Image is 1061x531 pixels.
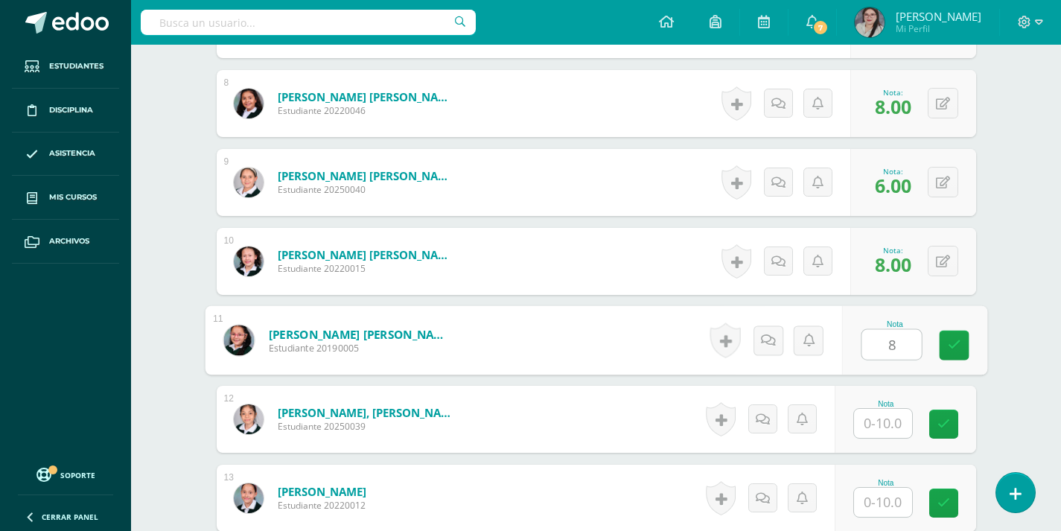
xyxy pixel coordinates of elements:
[278,262,456,275] span: Estudiante 20220015
[896,9,981,24] span: [PERSON_NAME]
[853,479,919,487] div: Nota
[278,104,456,117] span: Estudiante 20220046
[861,330,921,360] input: 0-10.0
[234,168,264,197] img: 25aa373a38e82f9e77814a041b6e22e6.png
[812,19,829,36] span: 7
[875,252,911,277] span: 8.00
[278,499,366,512] span: Estudiante 20220012
[234,483,264,513] img: a04b95faebecffb9c016e7c8a7359b37.png
[853,400,919,408] div: Nota
[875,173,911,198] span: 6.00
[268,326,452,342] a: [PERSON_NAME] [PERSON_NAME]
[12,89,119,133] a: Disciplina
[278,247,456,262] a: [PERSON_NAME] [PERSON_NAME]
[12,133,119,177] a: Asistencia
[861,320,928,328] div: Nota
[278,484,366,499] a: [PERSON_NAME]
[49,147,95,159] span: Asistencia
[234,247,264,276] img: 61e7587cc6878684083e0b8d307cfed3.png
[896,22,981,35] span: Mi Perfil
[278,168,456,183] a: [PERSON_NAME] [PERSON_NAME]
[49,104,93,116] span: Disciplina
[278,420,456,433] span: Estudiante 20250039
[234,404,264,434] img: 81006423d26be0935b674e15f5b39e47.png
[875,245,911,255] div: Nota:
[854,488,912,517] input: 0-10.0
[234,89,264,118] img: 10a4a4777d652e6212076e5b7eff9131.png
[278,89,456,104] a: [PERSON_NAME] [PERSON_NAME]
[875,87,911,98] div: Nota:
[12,176,119,220] a: Mis cursos
[12,45,119,89] a: Estudiantes
[49,191,97,203] span: Mis cursos
[12,220,119,264] a: Archivos
[141,10,476,35] input: Busca un usuario...
[875,166,911,177] div: Nota:
[268,342,452,355] span: Estudiante 20190005
[223,325,254,355] img: 8fb59e91828b111c9929b00da03443d1.png
[49,60,103,72] span: Estudiantes
[855,7,885,37] img: 4f62c0cecae60328497514905051bca8.png
[278,183,456,196] span: Estudiante 20250040
[875,94,911,119] span: 8.00
[278,405,456,420] a: [PERSON_NAME], [PERSON_NAME]
[854,409,912,438] input: 0-10.0
[42,512,98,522] span: Cerrar panel
[49,235,89,247] span: Archivos
[60,470,95,480] span: Soporte
[18,464,113,484] a: Soporte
